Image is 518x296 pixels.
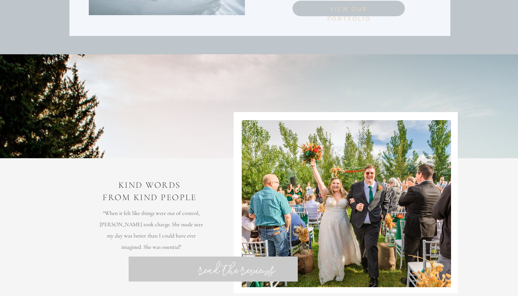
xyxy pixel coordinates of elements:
a: View Our Portfolio [308,4,390,12]
p: “When it felt like things were out of control, [PERSON_NAME] took charge. She made sure my day wa... [98,208,205,235]
a: read the reviews [187,258,286,290]
h3: KIND WORDS FROM KIND PEOPLE [76,179,223,206]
